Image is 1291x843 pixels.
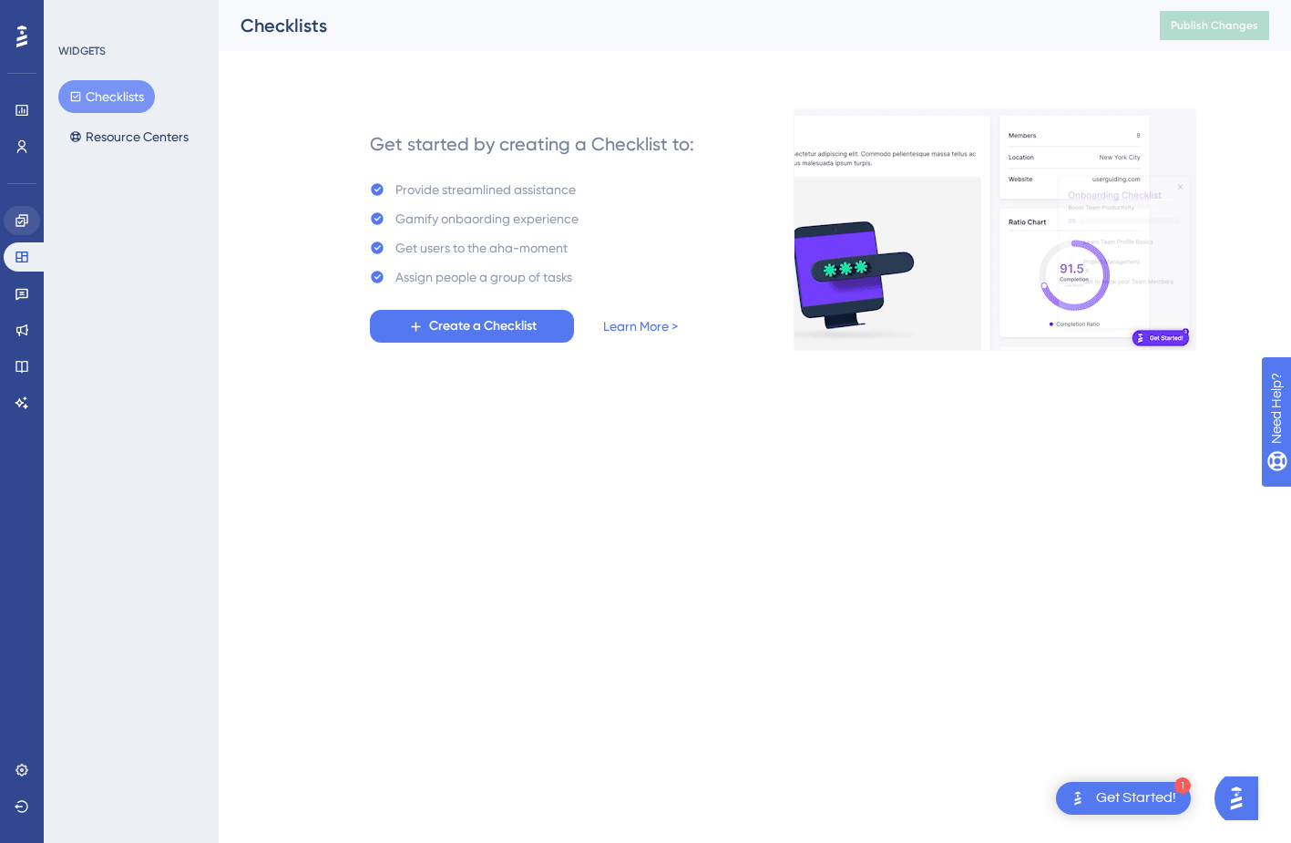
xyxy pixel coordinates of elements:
[58,80,155,113] button: Checklists
[603,315,678,337] a: Learn More >
[58,120,200,153] button: Resource Centers
[1214,771,1269,826] iframe: UserGuiding AI Assistant Launcher
[370,131,694,157] div: Get started by creating a Checklist to:
[1096,788,1176,808] div: Get Started!
[43,5,114,26] span: Need Help?
[395,237,568,259] div: Get users to the aha-moment
[395,266,572,288] div: Assign people a group of tasks
[1056,782,1191,815] div: Open Get Started! checklist, remaining modules: 1
[370,310,574,343] button: Create a Checklist
[429,315,537,337] span: Create a Checklist
[1160,11,1269,40] button: Publish Changes
[1067,787,1089,809] img: launcher-image-alternative-text
[395,179,576,200] div: Provide streamlined assistance
[794,108,1196,351] img: e28e67207451d1beac2d0b01ddd05b56.gif
[58,44,106,58] div: WIDGETS
[1171,18,1258,33] span: Publish Changes
[395,208,579,230] div: Gamify onbaording experience
[1174,777,1191,794] div: 1
[241,13,1114,38] div: Checklists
